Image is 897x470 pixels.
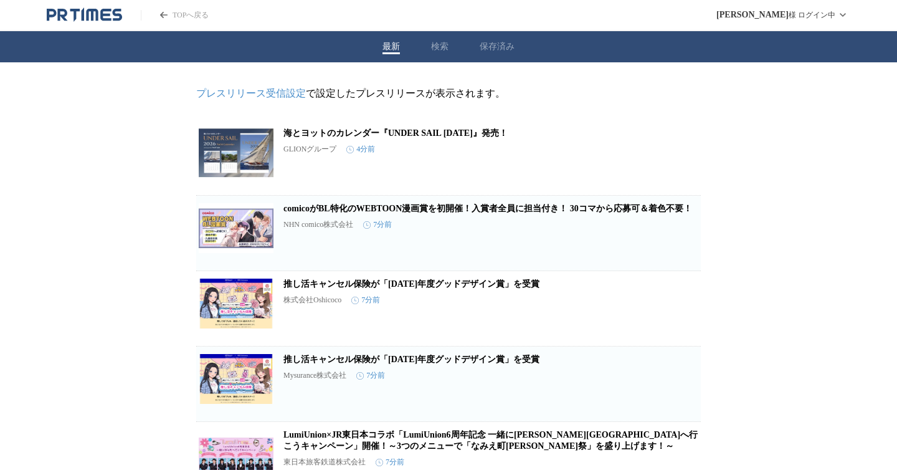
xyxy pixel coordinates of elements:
a: PR TIMESのトップページはこちら [47,7,122,22]
img: 推し活キャンセル保険が「2025年度グッドデザイン賞」を受賞 [199,279,273,329]
span: [PERSON_NAME] [716,10,789,20]
button: 保存済み [480,41,515,52]
time: 7分前 [376,457,404,468]
a: PR TIMESのトップページはこちら [141,10,209,21]
img: 海とヨットのカレンダー『UNDER SAIL 2026』発売！ [199,128,273,178]
time: 4分前 [346,144,375,155]
time: 7分前 [351,295,380,305]
a: プレスリリース受信設定 [196,88,306,98]
button: 検索 [431,41,448,52]
a: comicoがBL特化のWEBTOON漫画賞を初開催！入賞者全員に担当付き！ 30コマから応募可＆着色不要！ [283,204,692,213]
p: で設定したプレスリリースが表示されます。 [196,87,701,100]
img: 推し活キャンセル保険が「2025年度グッドデザイン賞」を受賞 [199,354,273,404]
time: 7分前 [363,219,392,230]
p: Mysurance株式会社 [283,370,346,381]
a: 推し活キャンセル保険が「[DATE]年度グッドデザイン賞」を受賞 [283,355,539,364]
time: 7分前 [356,370,385,381]
p: NHN comico株式会社 [283,219,353,230]
a: 海とヨットのカレンダー『UNDER SAIL [DATE]』発売！ [283,128,508,138]
p: GLIONグループ [283,144,336,155]
img: comicoがBL特化のWEBTOON漫画賞を初開催！入賞者全員に担当付き！ 30コマから応募可＆着色不要！ [199,203,273,253]
p: 株式会社Oshicoco [283,295,341,305]
p: 東日本旅客鉄道株式会社 [283,457,366,468]
a: 推し活キャンセル保険が「[DATE]年度グッドデザイン賞」を受賞 [283,279,539,289]
button: 最新 [382,41,400,52]
a: LumiUnion×JR東日本コラボ「LumiUnion6周年記念 一緒に[PERSON_NAME][GEOGRAPHIC_DATA]へ行こうキャンペーン」開催！～3つのメニューで「なみえ町[P... [283,430,698,451]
